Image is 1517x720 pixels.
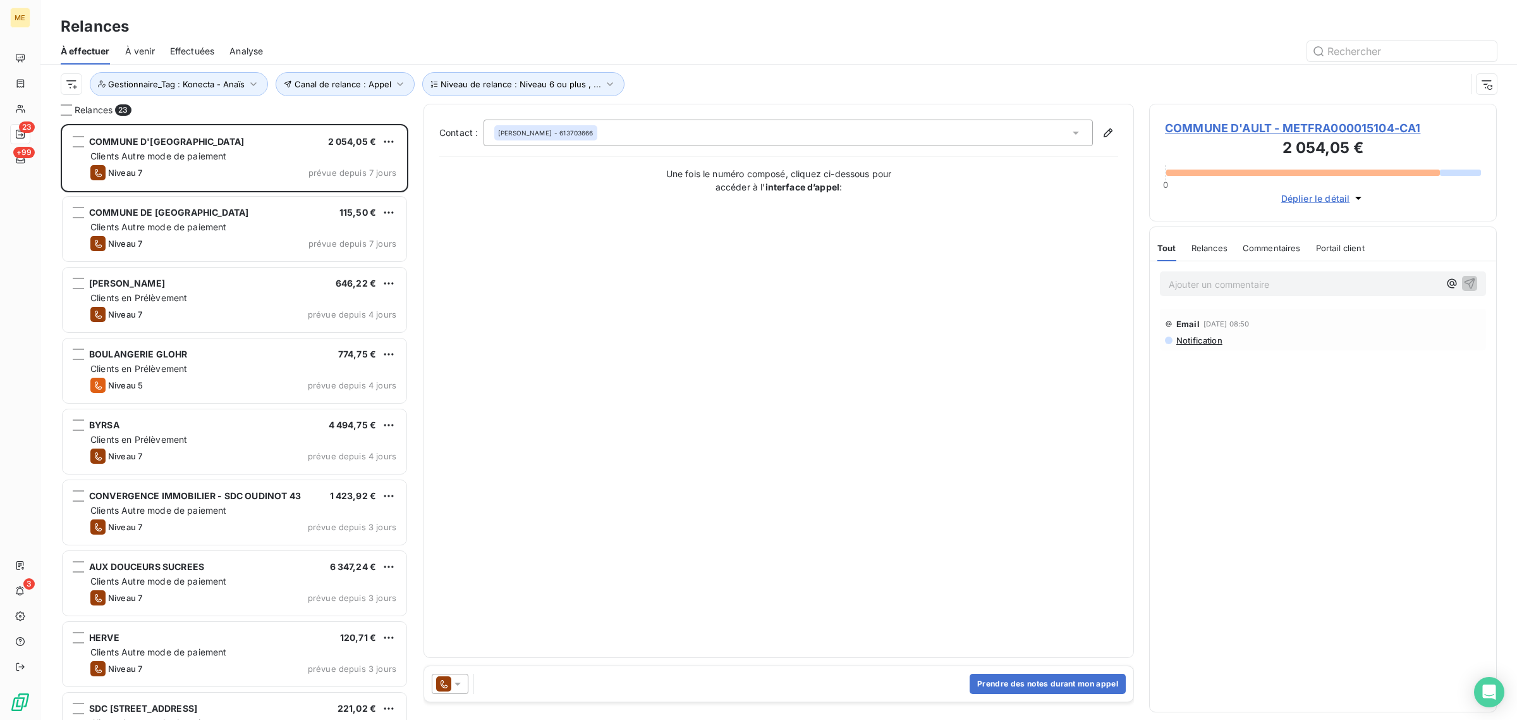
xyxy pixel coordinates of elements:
[330,490,377,501] span: 1 423,92 €
[90,72,268,96] button: Gestionnaire_Tag : Konecta - Anaïs
[108,522,142,532] span: Niveau 7
[89,136,244,147] span: COMMUNE D'[GEOGRAPHIC_DATA]
[90,505,227,516] span: Clients Autre mode de paiement
[90,647,227,657] span: Clients Autre mode de paiement
[90,292,187,303] span: Clients en Prélèvement
[108,168,142,178] span: Niveau 7
[308,593,396,603] span: prévue depuis 3 jours
[308,664,396,674] span: prévue depuis 3 jours
[108,593,142,603] span: Niveau 7
[765,182,840,192] strong: interface d’appel
[441,79,601,89] span: Niveau de relance : Niveau 6 ou plus , ...
[108,79,245,89] span: Gestionnaire_Tag : Konecta - Anaïs
[1316,243,1365,253] span: Portail client
[336,278,376,289] span: 646,22 €
[308,168,396,178] span: prévue depuis 7 jours
[1474,677,1504,707] div: Open Intercom Messenger
[229,45,263,58] span: Analyse
[108,309,142,320] span: Niveau 7
[422,72,624,96] button: Niveau de relance : Niveau 6 ou plus , ...
[329,419,377,430] span: 4 494,75 €
[308,239,396,249] span: prévue depuis 7 jours
[1277,191,1369,206] button: Déplier le détail
[1243,243,1301,253] span: Commentaires
[339,207,376,218] span: 115,50 €
[276,72,415,96] button: Canal de relance : Appel
[61,15,129,38] h3: Relances
[89,207,248,218] span: COMMUNE DE [GEOGRAPHIC_DATA]
[90,221,227,232] span: Clients Autre mode de paiement
[90,151,227,161] span: Clients Autre mode de paiement
[652,167,905,194] p: Une fois le numéro composé, cliquez ci-dessous pour accéder à l’ :
[89,278,165,289] span: [PERSON_NAME]
[90,576,227,587] span: Clients Autre mode de paiement
[1165,137,1481,162] h3: 2 054,05 €
[1203,320,1250,328] span: [DATE] 08:50
[308,451,396,461] span: prévue depuis 4 jours
[1191,243,1228,253] span: Relances
[970,674,1126,694] button: Prendre des notes durant mon appel
[125,45,155,58] span: À venir
[439,127,484,139] label: Contact :
[75,104,113,116] span: Relances
[108,664,142,674] span: Niveau 7
[89,632,119,643] span: HERVE
[170,45,215,58] span: Effectuées
[1163,180,1168,190] span: 0
[295,79,391,89] span: Canal de relance : Appel
[308,309,396,320] span: prévue depuis 4 jours
[89,349,188,359] span: BOULANGERIE GLOHR
[1176,319,1200,329] span: Email
[10,692,30,712] img: Logo LeanPay
[338,349,376,359] span: 774,75 €
[90,363,187,374] span: Clients en Prélèvement
[338,703,376,714] span: 221,02 €
[328,136,377,147] span: 2 054,05 €
[1175,335,1222,345] span: Notification
[61,124,408,720] div: grid
[13,147,35,158] span: +99
[89,490,301,501] span: CONVERGENCE IMMOBILIER - SDC OUDINOT 43
[498,128,552,137] span: [PERSON_NAME]
[1165,120,1481,137] span: COMMUNE D'AULT - METFRA000015104-CA1
[1281,192,1350,205] span: Déplier le détail
[19,121,35,133] span: 23
[308,380,396,390] span: prévue depuis 4 jours
[340,632,376,643] span: 120,71 €
[89,419,119,430] span: BYRSA
[1157,243,1176,253] span: Tout
[89,703,197,714] span: SDC [STREET_ADDRESS]
[330,561,377,572] span: 6 347,24 €
[23,578,35,590] span: 3
[89,561,204,572] span: AUX DOUCEURS SUCREES
[61,45,110,58] span: À effectuer
[1307,41,1497,61] input: Rechercher
[115,104,131,116] span: 23
[498,128,594,137] div: - 613703666
[90,434,187,445] span: Clients en Prélèvement
[308,522,396,532] span: prévue depuis 3 jours
[10,8,30,28] div: ME
[108,451,142,461] span: Niveau 7
[108,380,143,390] span: Niveau 5
[108,239,142,249] span: Niveau 7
